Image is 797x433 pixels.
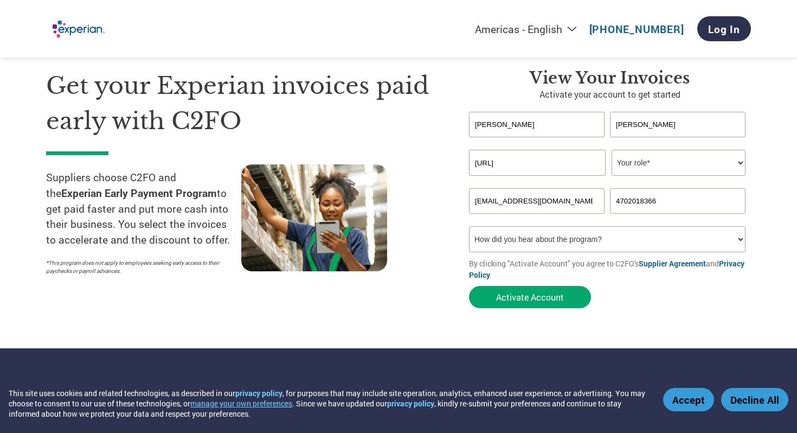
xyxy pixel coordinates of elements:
[61,186,217,200] strong: Experian Early Payment Program
[721,388,788,411] button: Decline All
[241,164,387,271] img: supply chain worker
[190,398,292,409] button: manage your own preferences
[469,112,605,137] input: First Name*
[697,16,751,41] a: Log In
[610,188,745,214] input: Phone*
[469,88,751,101] p: Activate your account to get started
[663,388,714,411] button: Accept
[610,138,745,145] div: Invalid last name or last name is too long
[469,258,751,281] p: By clicking "Activate Account" you agree to C2FO's and
[610,215,745,222] div: Inavlid Phone Number
[469,68,751,88] h3: View Your Invoices
[46,170,241,248] p: Suppliers choose C2FO and the to get paid faster and put more cash into their business. You selec...
[235,388,282,398] a: privacy policy
[469,177,745,184] div: Invalid company name or company name is too long
[9,388,647,419] div: This site uses cookies and related technologies, as described in our , for purposes that may incl...
[469,215,605,222] div: Inavlid Email Address
[469,258,744,280] a: Privacy Policy
[46,68,436,138] h1: Get your Experian invoices paid early with C2FO
[610,112,745,137] input: Last Name*
[469,138,605,145] div: Invalid first name or first name is too long
[589,22,684,36] a: [PHONE_NUMBER]
[639,258,706,269] a: Supplier Agreement
[469,286,591,308] button: Activate Account
[46,14,109,44] img: Experian
[387,398,434,409] a: privacy policy
[469,188,605,214] input: Invalid Email format
[46,259,230,275] p: *This program does not apply to employees seeking early access to their paychecks or payroll adva...
[469,150,606,176] input: Your company name*
[612,150,745,176] select: Title/Role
